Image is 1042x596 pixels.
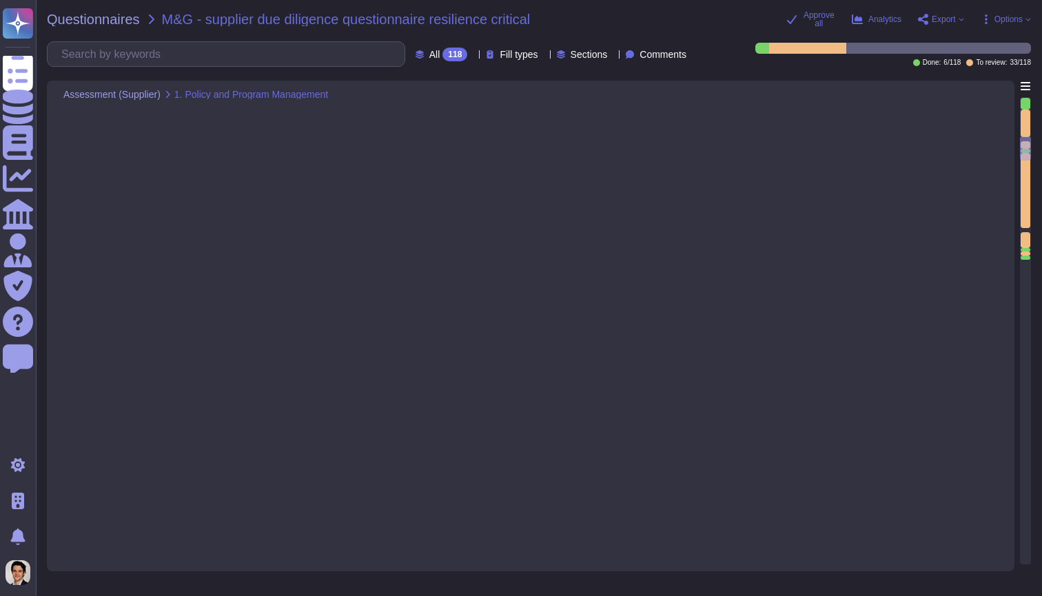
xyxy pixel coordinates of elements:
[6,560,30,585] img: user
[47,12,140,26] span: Questionnaires
[976,59,1007,66] span: To review:
[932,15,956,23] span: Export
[640,50,686,59] span: Comments
[852,14,901,25] button: Analytics
[868,15,901,23] span: Analytics
[500,50,538,59] span: Fill types
[1010,59,1031,66] span: 33 / 118
[54,42,405,66] input: Search by keywords
[786,11,835,28] button: Approve all
[442,48,467,61] div: 118
[923,59,941,66] span: Done:
[429,50,440,59] span: All
[571,50,608,59] span: Sections
[994,15,1023,23] span: Options
[803,11,835,28] span: Approve all
[162,12,531,26] span: M&G - supplier due diligence questionnaire resilience critical
[943,59,961,66] span: 6 / 118
[3,557,40,588] button: user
